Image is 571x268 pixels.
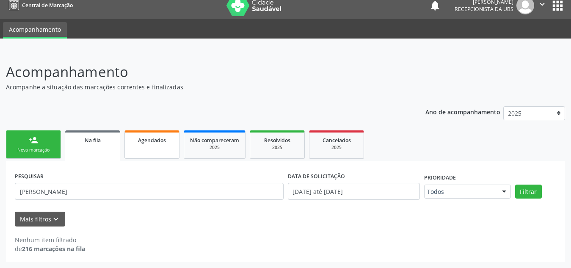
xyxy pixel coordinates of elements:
[190,144,239,151] div: 2025
[256,144,298,151] div: 2025
[12,147,55,153] div: Nova marcação
[424,171,456,185] label: Prioridade
[15,244,85,253] div: de
[515,185,542,199] button: Filtrar
[6,61,397,83] p: Acompanhamento
[22,2,73,9] span: Central de Marcação
[138,137,166,144] span: Agendados
[3,22,67,39] a: Acompanhamento
[15,235,85,244] div: Nenhum item filtrado
[29,135,38,145] div: person_add
[15,170,44,183] label: PESQUISAR
[425,106,500,117] p: Ano de acompanhamento
[455,6,513,13] span: Recepcionista da UBS
[288,183,420,200] input: Selecione um intervalo
[22,245,85,253] strong: 216 marcações na fila
[51,215,61,224] i: keyboard_arrow_down
[190,137,239,144] span: Não compareceram
[15,183,284,200] input: Nome, CNS
[315,144,358,151] div: 2025
[323,137,351,144] span: Cancelados
[15,212,65,227] button: Mais filtroskeyboard_arrow_down
[85,137,101,144] span: Na fila
[264,137,290,144] span: Resolvidos
[6,83,397,91] p: Acompanhe a situação das marcações correntes e finalizadas
[288,170,345,183] label: DATA DE SOLICITAÇÃO
[427,188,494,196] span: Todos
